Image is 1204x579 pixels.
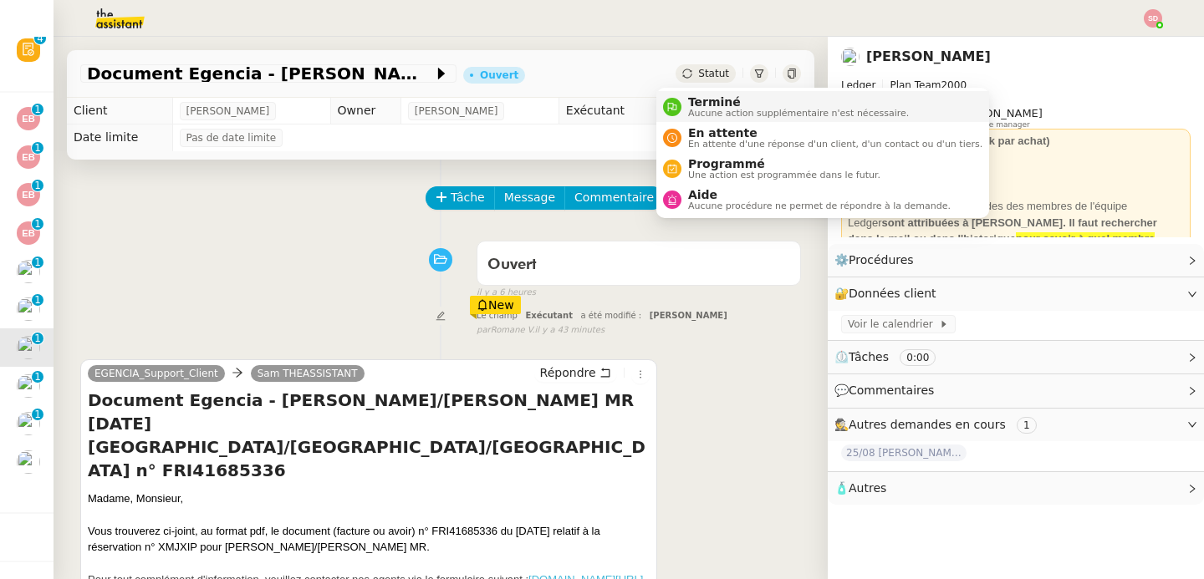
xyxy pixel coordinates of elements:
strong: 💰 Autre niveau (limité à 10k par achat) [848,135,1050,147]
button: Répondre [534,363,617,382]
h4: Document Egencia - [PERSON_NAME]/[PERSON_NAME] MR [DATE] [GEOGRAPHIC_DATA]/[GEOGRAPHIC_DATA]/[GEO... [88,389,650,482]
div: 💬Commentaires [828,374,1204,407]
span: Knowledge manager [952,120,1030,130]
span: [PERSON_NAME] [952,107,1043,119]
button: Commentaire [564,186,664,210]
span: Aucune procédure ne permet de répondre à la demande. [688,201,951,211]
span: Pas de date limite [186,130,277,146]
app-user-label: Knowledge manager [952,107,1043,129]
span: par [477,323,491,338]
span: 2000 [941,79,967,91]
img: users%2FNsDxpgzytqOlIY2WSYlFcHtx26m1%2Favatar%2F8901.jpg [17,260,40,283]
td: Exécutant [559,98,656,124]
span: Ledger [841,79,875,91]
nz-badge-sup: 1 [32,333,43,344]
span: ⚙️ [834,251,921,270]
img: users%2F9GXHdUEgf7ZlSXdwo7B3iBDT3M02%2Favatar%2Fimages.jpeg [17,450,40,474]
p: 1 [34,218,41,233]
div: Executive VP People [848,165,1184,182]
p: 1 [34,294,41,309]
span: Tâches [849,350,889,363]
span: Autres [849,481,886,495]
span: Le champ [477,311,518,320]
td: Client [67,98,172,124]
span: Aide [688,188,951,201]
p: 1 [34,256,41,272]
button: Message [494,186,565,210]
img: users%2FpGDzCdRUMNW1CFSyVqpqObavLBY2%2Favatar%2F69c727f5-7ba7-429f-adfb-622b6597c7d2 [17,336,40,359]
img: users%2FpGDzCdRUMNW1CFSyVqpqObavLBY2%2Favatar%2F69c727f5-7ba7-429f-adfb-622b6597c7d2 [841,48,860,66]
img: svg [17,221,40,245]
span: 25/08 [PERSON_NAME] [841,444,967,461]
p: 4 [37,33,43,48]
span: Document Egencia - [PERSON_NAME]/[PERSON_NAME] MR [DATE] [GEOGRAPHIC_DATA]/[GEOGRAPHIC_DATA]/[GEO... [87,65,433,82]
p: 1 [34,333,41,348]
div: 🕵️Autres demandes en cours 1 [828,409,1204,441]
span: Statut [698,68,729,79]
span: En attente d'une réponse d'un client, d'un contact ou d'un tiers. [688,140,982,149]
span: Données client [849,287,936,300]
span: Ouvert [487,257,537,272]
img: svg [1144,9,1162,28]
span: Exécutant [525,311,573,320]
span: [PERSON_NAME] [415,103,498,119]
span: Plan Team [890,79,941,91]
span: Procédures [849,253,914,267]
span: il y a 43 minutes [535,323,605,338]
nz-badge-sup: 1 [32,218,43,230]
nz-badge-sup: 1 [32,104,43,115]
img: users%2FGX3rQP8tYsNHcNyK7ew1bxbPIYR2%2Favatar%2FPascal_Gauthier_CEO_Ledger_icone.jpg [17,297,40,321]
span: Commentaire [574,188,654,207]
span: 🧴 [834,481,886,495]
span: 🕵️ [834,418,1043,431]
nz-badge-sup: 1 [32,180,43,191]
nz-badge-sup: 1 [32,371,43,383]
span: a été modifié : [581,311,642,320]
span: Terminé [688,95,909,109]
span: Programmé [688,157,880,170]
strong: sont attribuées à [PERSON_NAME]. Il faut rechercher dans le mail ou dans l'historique [848,216,1157,246]
div: Ouvert [480,70,518,80]
p: 1 [34,142,41,157]
span: Autres demandes en cours [849,418,1006,431]
img: svg [17,107,40,130]
button: Tâche [426,186,495,210]
img: users%2FUQAb0KOQcGeNVnssJf9NPUNij7Q2%2Favatar%2F2b208627-fdf6-43a8-9947-4b7c303c77f2 [17,374,40,398]
img: users%2FC9SBsJ0duuaSgpQFj5LgoEX8n0o2%2Favatar%2Fec9d51b8-9413-4189-adfb-7be4d8c96a3c [17,412,40,435]
span: Voir le calendrier [848,316,939,333]
span: il y a 6 heures [477,286,536,300]
a: EGENCIA_Support_Client [88,366,225,381]
a: [PERSON_NAME] [866,48,991,64]
span: [PERSON_NAME] [186,103,270,119]
span: Commentaires [849,383,934,397]
nz-badge-sup: 1 [32,409,43,420]
nz-tag: 1 [1017,417,1037,434]
span: Une action est programmée dans le futur. [688,170,880,180]
p: 1 [34,104,41,119]
span: Aucune action supplémentaire n'est nécessaire. [688,109,909,118]
small: Romane V. [477,323,605,338]
div: 🧴Autres [828,472,1204,505]
td: Date limite [67,124,172,151]
span: Répondre [540,364,596,381]
p: 1 [34,371,41,386]
nz-badge-sup: 1 [32,294,43,306]
img: svg [17,183,40,206]
span: Message [504,188,555,207]
nz-badge-sup: 1 [32,142,43,154]
span: Tâche [451,188,485,207]
nz-badge-sup: 1 [32,256,43,268]
div: bcp de demandes des membres de l'équipe Ledger [848,198,1184,280]
span: 🔐 [834,284,943,303]
div: New [470,296,521,314]
div: ⚙️Procédures [828,244,1204,277]
td: Owner [330,98,400,124]
p: 1 [34,180,41,195]
span: ⏲️ [834,350,950,363]
span: 💬 [834,383,941,397]
span: En attente [688,126,982,140]
div: 🔐Données client [828,277,1204,310]
a: Sam THEASSISTANT [251,366,365,381]
span: [PERSON_NAME] [650,311,727,320]
nz-badge-sup: 4 [34,33,46,44]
